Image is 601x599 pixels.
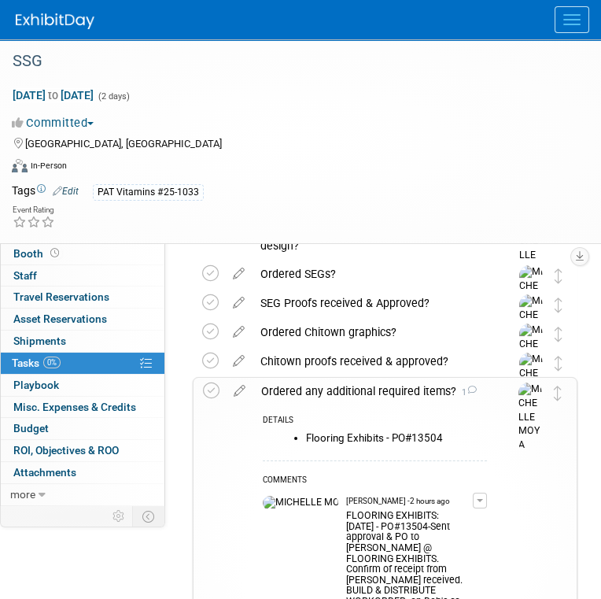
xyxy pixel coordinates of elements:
img: Format-Inperson.png [12,159,28,172]
span: ROI, Objectives & ROO [13,444,119,457]
span: to [46,89,61,102]
a: Asset Reservations [1,309,164,330]
div: Ordered any additional required items? [253,378,487,405]
a: ROI, Objectives & ROO [1,440,164,461]
div: PAT Vitamins #25-1033 [93,184,204,201]
span: [PERSON_NAME] - 2 hours ago [346,496,450,507]
span: more [10,488,35,501]
span: [DATE] [DATE] [12,88,94,102]
i: Move task [555,327,562,342]
i: Move task [555,356,562,371]
img: MICHELLE MOYA [519,294,543,364]
img: MICHELLE MOYA [519,353,543,422]
a: Tasks0% [1,353,164,374]
div: Ordered Chitown graphics? [253,319,488,346]
a: edit [225,354,253,368]
button: Menu [555,6,589,33]
a: Staff [1,265,164,287]
div: Event Format [12,157,570,180]
a: Misc. Expenses & Credits [1,397,164,418]
button: Committed [12,115,100,131]
span: 1 [456,387,477,397]
a: Budget [1,418,164,439]
a: Attachments [1,462,164,483]
img: MICHELLE MOYA [519,220,543,290]
img: MICHELLE MOYA [518,383,542,452]
div: COMMENTS [263,473,487,490]
li: Flooring Exhibits - PO#13504 [306,432,487,445]
div: Chitown proofs received & approved? [253,348,488,375]
img: MICHELLE MOYA [263,496,338,510]
div: SSG [7,47,570,76]
span: Budget [13,422,49,434]
a: edit [226,384,253,398]
img: ExhibitDay [16,13,94,29]
span: Travel Reservations [13,290,109,303]
i: Move task [555,298,562,312]
a: Shipments [1,331,164,352]
span: [GEOGRAPHIC_DATA], [GEOGRAPHIC_DATA] [25,138,222,150]
img: MICHELLE MOYA [519,265,543,335]
span: Asset Reservations [13,312,107,325]
i: Move task [554,386,562,401]
span: 0% [43,357,61,368]
a: edit [225,296,253,310]
div: Ordered SEGs? [253,261,488,287]
a: Playbook [1,375,164,396]
span: (2 days) [97,91,130,102]
div: Event Rating [13,206,55,214]
td: Tags [12,183,79,201]
span: Attachments [13,466,76,479]
img: MICHELLE MOYA [519,324,543,393]
td: Personalize Event Tab Strip [105,506,133,527]
i: Move task [555,268,562,283]
span: Playbook [13,379,59,391]
td: Toggle Event Tabs [133,506,165,527]
span: Misc. Expenses & Credits [13,401,136,413]
div: SEG Proofs received & Approved? [253,290,488,316]
span: Tasks [12,357,61,369]
a: edit [225,325,253,339]
span: Shipments [13,335,66,347]
a: Booth [1,243,164,264]
div: In-Person [30,160,67,172]
a: more [1,484,164,505]
span: Staff [13,269,37,282]
span: Booth not reserved yet [47,247,62,259]
a: Edit [53,186,79,197]
a: Travel Reservations [1,287,164,308]
span: Booth [13,247,62,260]
a: edit [225,267,253,281]
div: DETAILS [263,415,487,428]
